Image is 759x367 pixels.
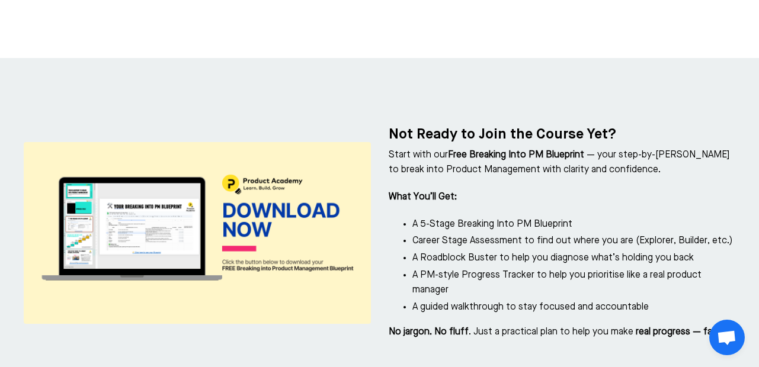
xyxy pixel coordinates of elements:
[412,234,736,249] li: Career Stage Assessment to find out where you are (Explorer, Builder, etc.)
[412,217,736,233] li: A 5-Stage Breaking Into PM Blueprint
[389,327,469,337] strong: No jargon. No fluff
[389,192,457,202] strong: What You’ll Get:
[389,148,736,178] p: Start with our — your step-by-[PERSON_NAME] to break into Product Management with clarity and con...
[389,126,736,143] h4: Not Ready to Join the Course Yet?
[412,300,736,316] li: A guided walkthrough to stay focused and accountable
[448,150,584,160] strong: Free Breaking Into PM Blueprint
[412,251,736,266] li: A Roadblock Buster to help you diagnose what’s holding you back
[709,320,745,355] a: Open chat
[412,268,736,298] li: A PM-style Progress Tracker to help you prioritise like a real product manager
[24,142,371,323] img: df68376-8258-07d5-c00a-a20e8e0211_a1d263bd-4c14-4ce4-aa32-607787f73233.png
[389,325,736,340] p: . Just a practical plan to help you make
[633,327,723,337] strong: real progress — fast.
